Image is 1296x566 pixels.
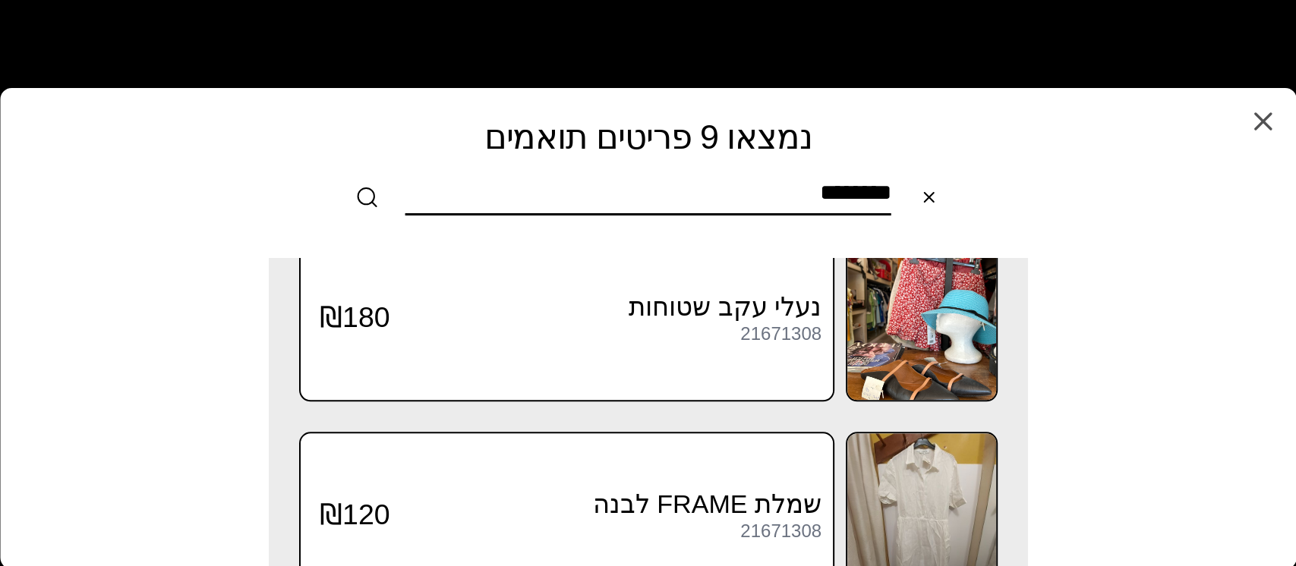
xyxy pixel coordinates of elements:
h2: נמצאו 9 פריטים תואמים [33,118,1263,156]
div: 21671308 [740,521,821,541]
button: Clear search [907,175,952,220]
img: נעלי עקב שטוחות [847,236,996,400]
div: 21671308 [740,324,821,344]
h3: נעלי עקב שטוחות [389,291,821,322]
span: ₪120 [320,498,390,532]
h3: שמלת FRAME לבנה [389,489,821,520]
span: ₪180 [320,300,390,335]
